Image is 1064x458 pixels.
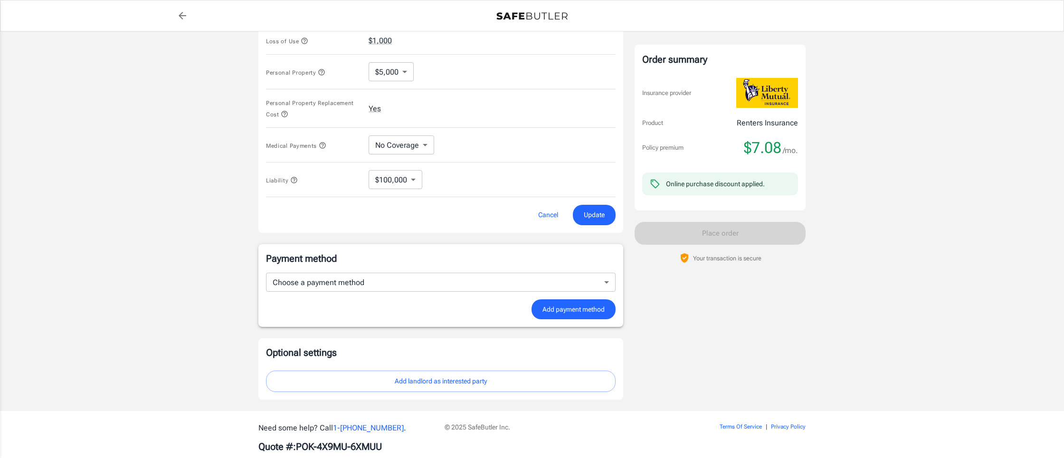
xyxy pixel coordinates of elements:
[744,138,781,157] span: $7.08
[642,143,684,153] p: Policy premium
[496,12,568,20] img: Back to quotes
[642,118,663,128] p: Product
[266,174,298,186] button: Liability
[266,371,616,392] button: Add landlord as interested party
[369,35,392,47] button: $1,000
[369,103,381,114] button: Yes
[771,423,806,430] a: Privacy Policy
[266,35,308,47] button: Loss of Use
[445,422,666,432] p: © 2025 SafeButler Inc.
[736,78,798,108] img: Liberty Mutual
[642,88,691,98] p: Insurance provider
[333,423,404,432] a: 1-[PHONE_NUMBER]
[532,299,616,320] button: Add payment method
[527,205,569,225] button: Cancel
[266,177,298,184] span: Liability
[573,205,616,225] button: Update
[369,135,434,154] div: No Coverage
[266,69,325,76] span: Personal Property
[783,144,798,157] span: /mo.
[266,252,616,265] p: Payment method
[266,140,326,151] button: Medical Payments
[720,423,762,430] a: Terms Of Service
[173,6,192,25] a: back to quotes
[369,62,414,81] div: $5,000
[266,100,354,118] span: Personal Property Replacement Cost
[369,170,422,189] div: $100,000
[266,346,616,359] p: Optional settings
[693,254,761,263] p: Your transaction is secure
[584,209,605,221] span: Update
[737,117,798,129] p: Renters Insurance
[266,143,326,149] span: Medical Payments
[666,179,765,189] div: Online purchase discount applied.
[258,422,433,434] p: Need some help? Call .
[266,38,308,45] span: Loss of Use
[266,97,361,120] button: Personal Property Replacement Cost
[542,304,605,315] span: Add payment method
[258,441,382,452] b: Quote #: POK-4X9MU-6XMUU
[266,67,325,78] button: Personal Property
[642,52,798,67] div: Order summary
[766,423,767,430] span: |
